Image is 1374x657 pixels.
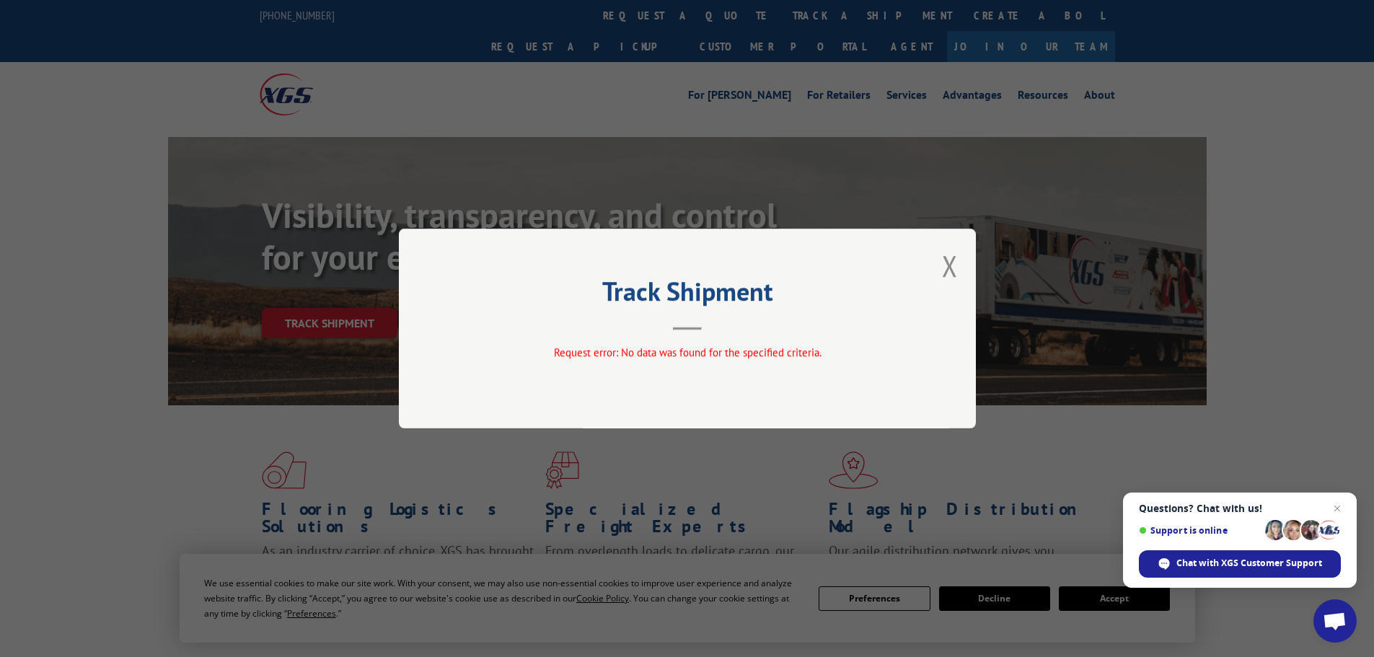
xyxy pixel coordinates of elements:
span: Chat with XGS Customer Support [1176,557,1322,570]
div: Open chat [1313,599,1357,643]
span: Request error: No data was found for the specified criteria. [553,345,821,359]
span: Support is online [1139,525,1260,536]
h2: Track Shipment [471,281,904,309]
div: Chat with XGS Customer Support [1139,550,1341,578]
button: Close modal [942,247,958,285]
span: Questions? Chat with us! [1139,503,1341,514]
span: Close chat [1329,500,1346,517]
